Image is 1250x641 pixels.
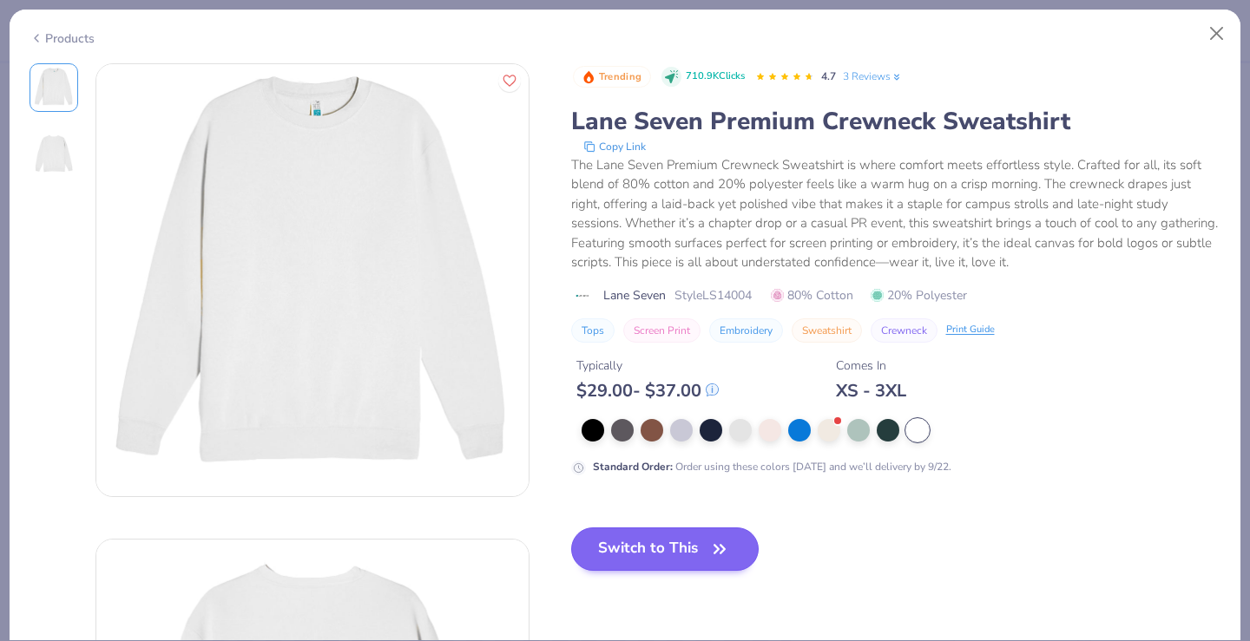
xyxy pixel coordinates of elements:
[571,527,760,571] button: Switch to This
[755,63,814,91] div: 4.7 Stars
[578,138,651,155] button: copy to clipboard
[30,29,95,48] div: Products
[593,460,673,474] strong: Standard Order :
[686,69,745,84] span: 710.9K Clicks
[792,318,862,343] button: Sweatshirt
[599,72,641,82] span: Trending
[33,133,75,174] img: Back
[571,155,1221,272] div: The Lane Seven Premium Crewneck Sweatshirt is where comfort meets effortless style. Crafted for a...
[33,67,75,108] img: Front
[96,64,529,496] img: Front
[843,69,903,84] a: 3 Reviews
[571,289,595,303] img: brand logo
[571,105,1221,138] div: Lane Seven Premium Crewneck Sweatshirt
[836,380,906,402] div: XS - 3XL
[576,380,719,402] div: $ 29.00 - $ 37.00
[582,70,595,84] img: Trending sort
[498,69,521,92] button: Like
[571,318,615,343] button: Tops
[871,286,967,304] span: 20% Polyester
[821,69,836,83] span: 4.7
[946,323,995,337] div: Print Guide
[771,286,853,304] span: 80% Cotton
[576,356,719,375] div: Typically
[1201,17,1234,50] button: Close
[593,459,951,474] div: Order using these colors [DATE] and we’ll delivery by 9/22.
[603,286,666,304] span: Lane Seven
[674,286,752,304] span: Style LS14004
[709,318,783,343] button: Embroidery
[623,318,701,343] button: Screen Print
[573,66,651,88] button: Badge Button
[836,356,906,375] div: Comes In
[871,318,937,343] button: Crewneck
